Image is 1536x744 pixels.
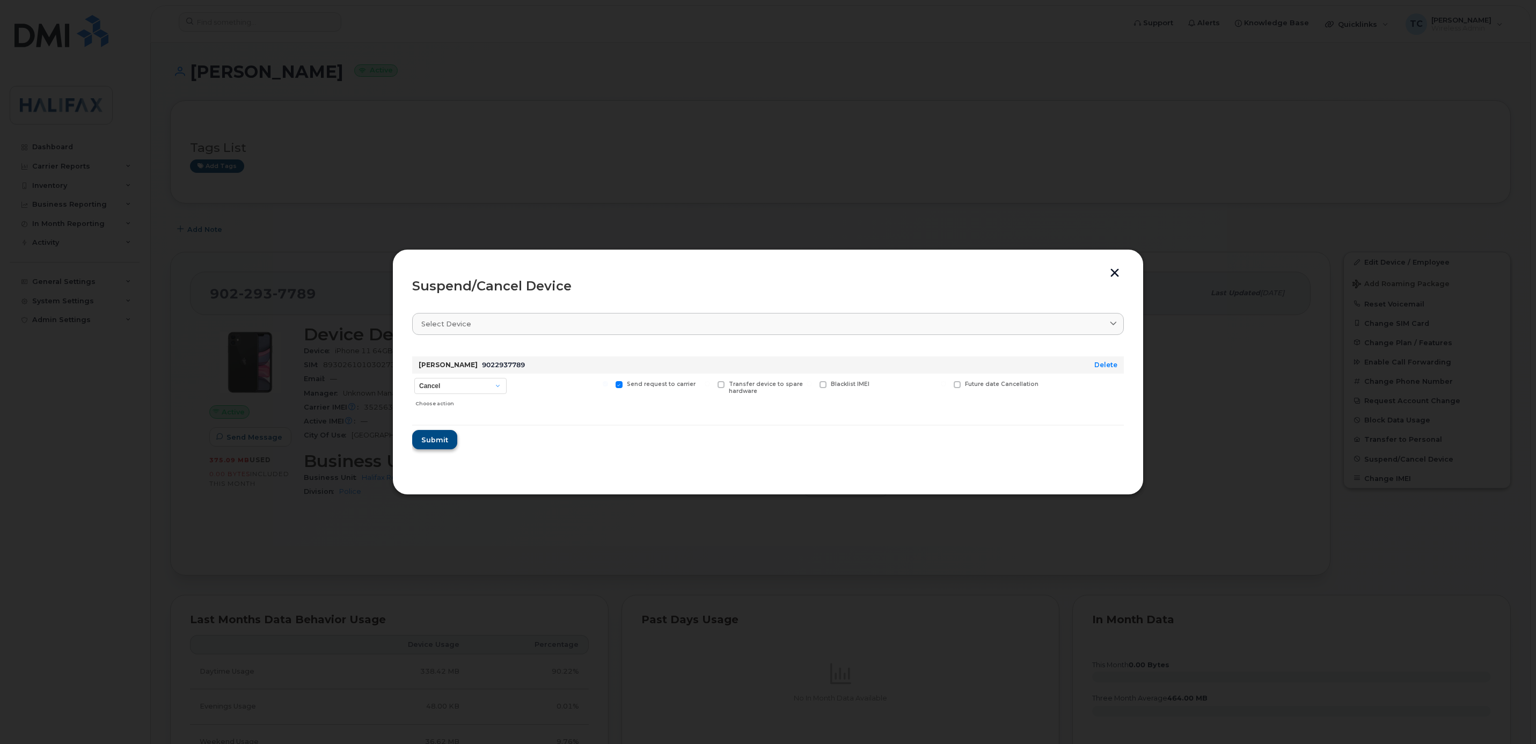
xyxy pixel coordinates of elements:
input: Future date Cancellation [941,381,946,386]
span: Blacklist IMEI [831,381,869,388]
div: Choose action [415,395,507,408]
input: Transfer device to spare hardware [705,381,710,386]
span: 9022937789 [482,361,525,369]
input: Blacklist IMEI [807,381,812,386]
input: Send request to carrier [603,381,608,386]
span: Future date Cancellation [965,381,1038,388]
span: Send request to carrier [627,381,696,388]
button: Submit [412,430,457,449]
strong: [PERSON_NAME] [419,361,478,369]
iframe: Messenger Launcher [1489,697,1528,736]
a: Select device [412,313,1124,335]
span: Submit [421,435,448,445]
span: Select device [421,319,471,329]
span: Transfer device to spare hardware [729,381,803,395]
div: Suspend/Cancel Device [412,280,1124,293]
a: Delete [1094,361,1117,369]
